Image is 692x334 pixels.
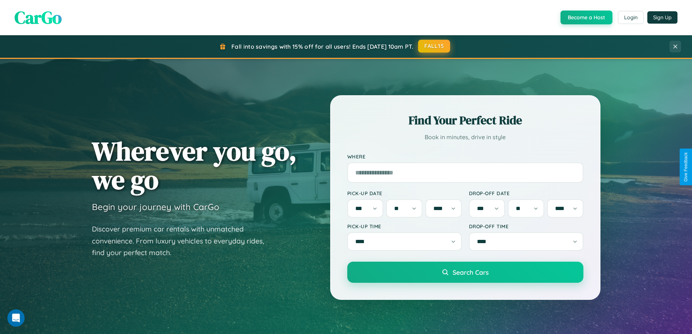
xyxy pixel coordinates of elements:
label: Drop-off Time [469,223,583,229]
button: Search Cars [347,262,583,283]
button: Sign Up [647,11,677,24]
label: Where [347,153,583,160]
span: Search Cars [453,268,489,276]
label: Pick-up Date [347,190,462,196]
p: Book in minutes, drive in style [347,132,583,142]
button: Login [618,11,644,24]
label: Pick-up Time [347,223,462,229]
h1: Wherever you go, we go [92,137,297,194]
label: Drop-off Date [469,190,583,196]
h2: Find Your Perfect Ride [347,112,583,128]
button: FALL15 [418,40,450,53]
button: Become a Host [561,11,612,24]
p: Discover premium car rentals with unmatched convenience. From luxury vehicles to everyday rides, ... [92,223,274,259]
iframe: Intercom live chat [7,309,25,327]
h3: Begin your journey with CarGo [92,201,219,212]
span: Fall into savings with 15% off for all users! Ends [DATE] 10am PT. [231,43,413,50]
span: CarGo [15,5,62,29]
div: Give Feedback [683,152,688,182]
